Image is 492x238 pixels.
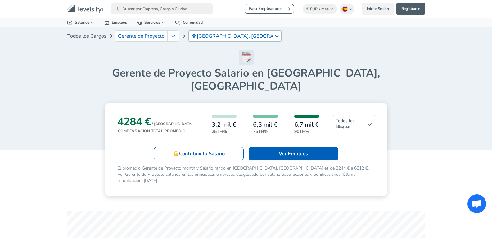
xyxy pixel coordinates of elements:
[303,4,337,14] button: €EUR/ mes
[333,115,375,133] span: Todos los Niveles
[212,121,237,128] h6: 3,2 mil €
[173,150,225,157] p: 💪 Contribuir
[253,121,278,128] h6: 6,3 mil €
[170,18,208,27] a: Comunidad
[396,3,425,15] a: Registrarse
[111,3,213,14] input: Buscar por Empresa, Cargo o Ciudad
[118,33,165,39] span: Gerente de Proyecto
[152,122,193,126] button: / [GEOGRAPHIC_DATA]
[467,194,486,213] div: Chat abierto
[118,128,193,134] p: Compensación Total Promedio
[340,4,354,14] button: Spanish
[212,128,237,135] p: 25th%
[245,4,294,14] a: Para Empleadores
[306,7,309,12] span: €
[67,67,425,93] h1: Gerente de Proyecto Salario en [GEOGRAPHIC_DATA], [GEOGRAPHIC_DATA]
[253,128,278,135] p: 75th%
[197,33,273,39] p: [GEOGRAPHIC_DATA], [GEOGRAPHIC_DATA]
[294,121,319,128] h6: 6,7 mil €
[115,30,167,42] a: Gerente de Proyecto
[310,7,318,12] span: EUR
[279,150,308,157] p: Ver Empleos
[249,147,338,160] a: Ver Empleos
[239,50,254,65] img: Gerente de Proyecto Icon
[67,30,106,42] a: Todos los Cargos
[117,115,193,128] h3: 4284 €
[60,2,432,15] nav: primary
[342,7,347,12] img: Spanish
[154,147,244,160] a: 💪ContribuirTu Salario
[62,18,100,27] a: Salarios
[117,165,375,184] p: El promedio Gerente de Proyecto monthly Salario rango en [GEOGRAPHIC_DATA], [GEOGRAPHIC_DATA] es ...
[294,128,319,135] p: 90th%
[202,150,225,157] span: Tu Salario
[132,18,170,27] a: Servicios
[99,18,132,27] a: Empleos
[362,3,394,15] a: Iniciar Sesión
[319,7,329,12] span: / mes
